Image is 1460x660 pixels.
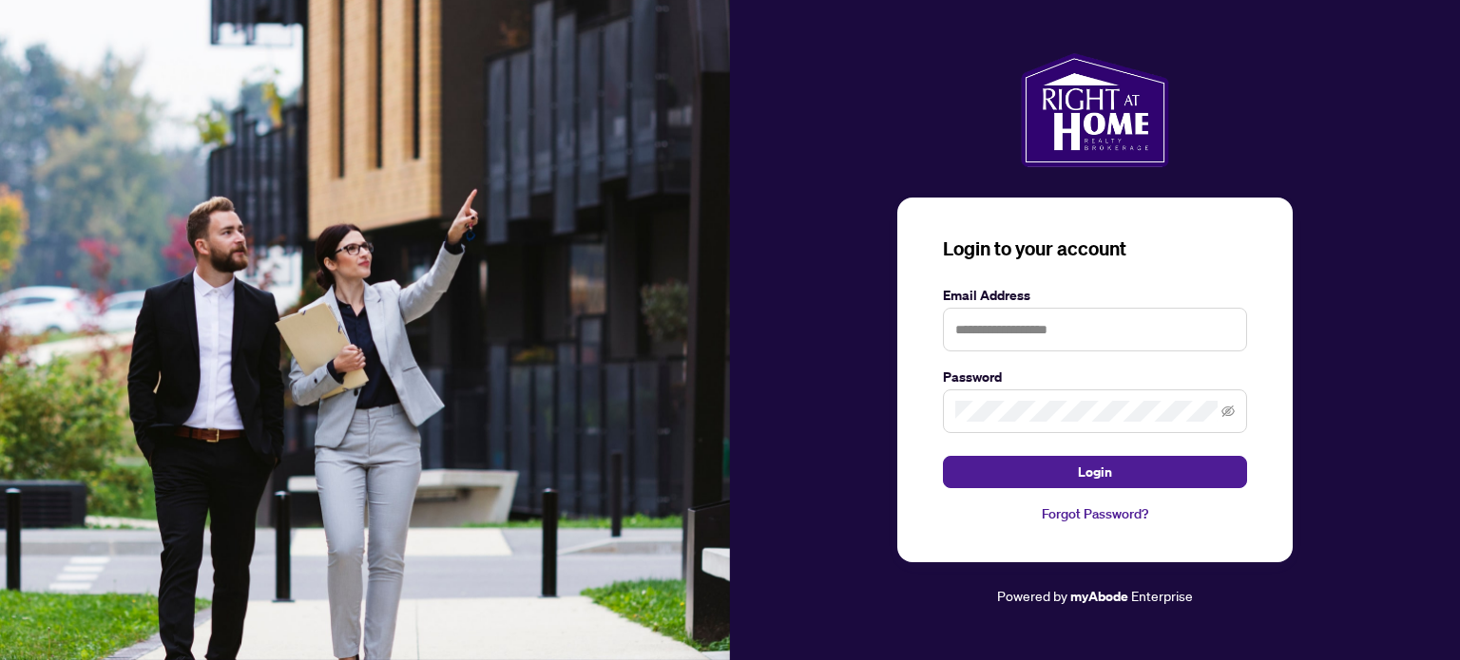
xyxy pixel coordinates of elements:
button: Login [943,456,1247,488]
a: myAbode [1070,586,1128,607]
span: Powered by [997,587,1067,604]
label: Email Address [943,285,1247,306]
span: eye-invisible [1221,405,1235,418]
a: Forgot Password? [943,503,1247,524]
h3: Login to your account [943,236,1247,262]
img: ma-logo [1021,53,1168,167]
label: Password [943,367,1247,387]
span: Enterprise [1131,587,1193,604]
span: Login [1078,457,1112,487]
